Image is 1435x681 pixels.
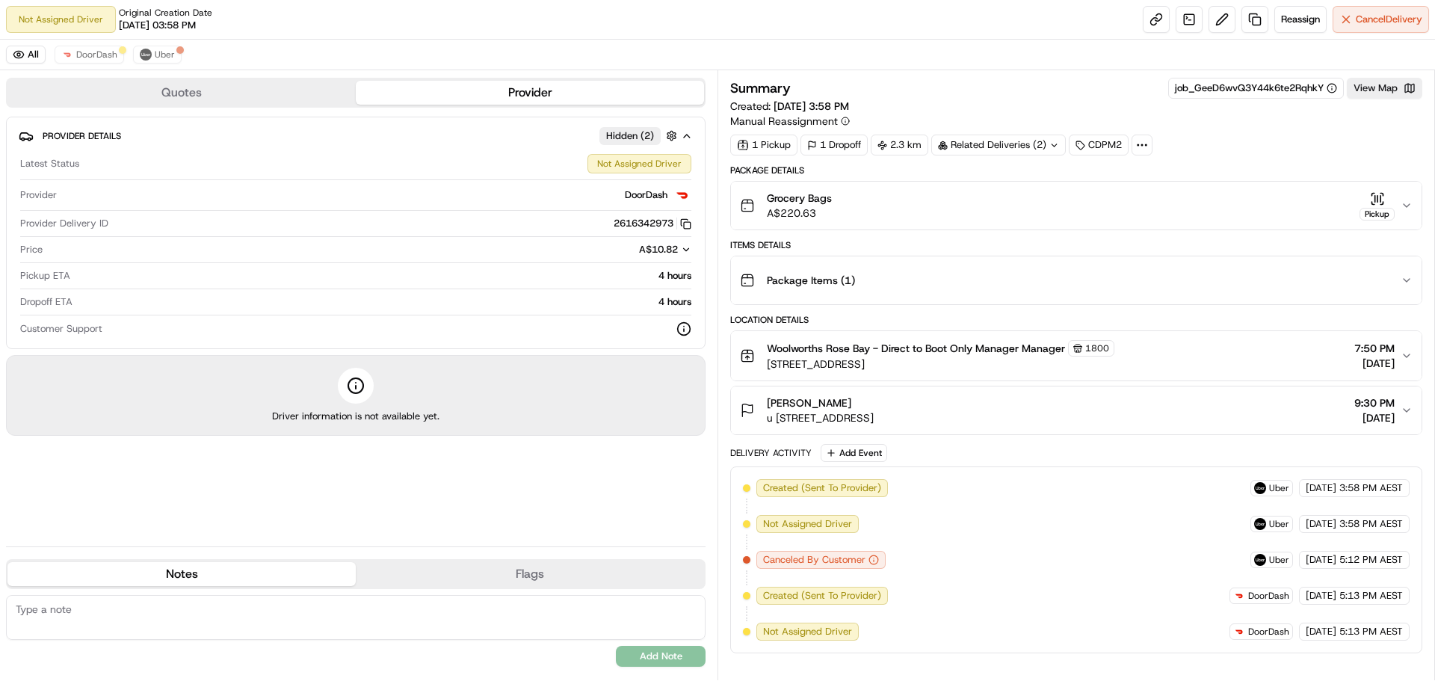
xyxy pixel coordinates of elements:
span: A$10.82 [639,243,678,256]
span: [STREET_ADDRESS] [767,357,1114,372]
span: [DATE] [1354,356,1395,371]
span: 5:13 PM AEST [1339,625,1403,638]
div: Location Details [730,314,1422,326]
span: u [STREET_ADDRESS] [767,410,874,425]
span: [DATE] [1306,553,1336,567]
span: [DATE] [1306,481,1336,495]
span: 1800 [1085,342,1109,354]
span: Package Items ( 1 ) [767,273,855,288]
button: Provider [356,81,704,105]
span: Created: [730,99,849,114]
button: Package Items (1) [731,256,1422,304]
span: [DATE] 03:58 PM [119,19,196,32]
span: Grocery Bags [767,191,832,206]
span: Uber [1269,554,1289,566]
button: Grocery BagsA$220.63Pickup [731,182,1422,229]
button: Add Event [821,444,887,462]
span: Provider Delivery ID [20,217,108,230]
div: Related Deliveries (2) [931,135,1066,155]
button: Hidden (2) [599,126,681,145]
button: DoorDash [55,46,124,64]
button: Flags [356,562,704,586]
button: Woolworths Rose Bay - Direct to Boot Only Manager Manager1800[STREET_ADDRESS]7:50 PM[DATE] [731,331,1422,380]
button: Pickup [1360,191,1395,221]
span: 3:58 PM AEST [1339,517,1403,531]
span: [DATE] [1306,517,1336,531]
span: A$220.63 [767,206,832,221]
img: uber-new-logo.jpeg [1254,554,1266,566]
span: 9:30 PM [1354,395,1395,410]
button: All [6,46,46,64]
span: Not Assigned Driver [763,625,852,638]
span: [DATE] [1354,410,1395,425]
button: Manual Reassignment [730,114,850,129]
span: 3:58 PM AEST [1339,481,1403,495]
span: Canceled By Customer [763,553,865,567]
button: 2616342973 [614,217,691,230]
span: Provider [20,188,57,202]
button: Quotes [7,81,356,105]
span: Customer Support [20,322,102,336]
span: 5:13 PM AEST [1339,589,1403,603]
span: Driver information is not available yet. [272,410,439,423]
span: Reassign [1281,13,1320,26]
span: Created (Sent To Provider) [763,589,881,603]
span: DoorDash [1248,590,1289,602]
div: Items Details [730,239,1422,251]
span: DoorDash [1248,626,1289,638]
span: Price [20,243,43,256]
button: Uber [133,46,182,64]
h3: Summary [730,81,791,95]
button: [PERSON_NAME]u [STREET_ADDRESS]9:30 PM[DATE] [731,386,1422,434]
span: Pickup ETA [20,269,70,283]
span: [DATE] 3:58 PM [774,99,849,113]
span: Manual Reassignment [730,114,838,129]
img: uber-new-logo.jpeg [1254,482,1266,494]
img: doordash_logo_v2.png [1233,626,1245,638]
img: uber-new-logo.jpeg [140,49,152,61]
span: [PERSON_NAME] [767,395,851,410]
div: 2.3 km [871,135,928,155]
span: Created (Sent To Provider) [763,481,881,495]
div: Package Details [730,164,1422,176]
span: [DATE] [1306,625,1336,638]
button: A$10.82 [560,243,691,256]
span: Hidden ( 2 ) [606,129,654,143]
span: Latest Status [20,157,79,170]
img: doordash_logo_v2.png [1233,590,1245,602]
span: Original Creation Date [119,7,212,19]
span: 5:12 PM AEST [1339,553,1403,567]
span: DoorDash [76,49,117,61]
span: Not Assigned Driver [763,517,852,531]
span: [DATE] [1306,589,1336,603]
img: doordash_logo_v2.png [673,186,691,204]
span: Woolworths Rose Bay - Direct to Boot Only Manager Manager [767,341,1065,356]
button: View Map [1347,78,1422,99]
div: CDPM2 [1069,135,1129,155]
img: doordash_logo_v2.png [61,49,73,61]
span: Provider Details [43,130,121,142]
span: Uber [155,49,175,61]
button: Provider DetailsHidden (2) [19,123,693,148]
button: Notes [7,562,356,586]
button: CancelDelivery [1333,6,1429,33]
div: 1 Pickup [730,135,797,155]
div: Delivery Activity [730,447,812,459]
span: Dropoff ETA [20,295,72,309]
span: 7:50 PM [1354,341,1395,356]
span: Cancel Delivery [1356,13,1422,26]
div: 1 Dropoff [800,135,868,155]
button: job_GeeD6wvQ3Y44k6te2RqhkY [1175,81,1337,95]
div: Pickup [1360,208,1395,221]
span: Uber [1269,518,1289,530]
span: DoorDash [625,188,667,202]
button: Reassign [1274,6,1327,33]
div: 4 hours [78,295,691,309]
span: Uber [1269,482,1289,494]
div: 4 hours [76,269,691,283]
img: uber-new-logo.jpeg [1254,518,1266,530]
